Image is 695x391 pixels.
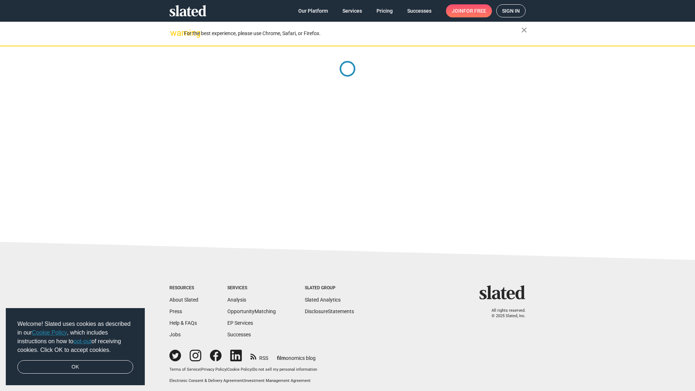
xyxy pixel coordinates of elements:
[305,285,354,291] div: Slated Group
[401,4,437,17] a: Successes
[277,355,286,361] span: film
[227,285,276,291] div: Services
[17,360,133,374] a: dismiss cookie message
[169,332,181,337] a: Jobs
[244,378,311,383] a: Investment Management Agreement
[201,367,226,372] a: Privacy Policy
[200,367,201,372] span: |
[243,378,244,383] span: |
[337,4,368,17] a: Services
[292,4,334,17] a: Our Platform
[227,320,253,326] a: EP Services
[169,285,198,291] div: Resources
[502,5,520,17] span: Sign in
[407,4,431,17] span: Successes
[298,4,328,17] span: Our Platform
[305,297,341,303] a: Slated Analytics
[252,367,253,372] span: |
[253,367,317,373] button: Do not sell my personal information
[452,4,486,17] span: Join
[227,297,246,303] a: Analysis
[169,308,182,314] a: Press
[226,367,227,372] span: |
[73,338,92,344] a: opt-out
[496,4,526,17] a: Sign in
[169,297,198,303] a: About Slated
[520,26,528,34] mat-icon: close
[169,367,200,372] a: Terms of Service
[17,320,133,354] span: Welcome! Slated uses cookies as described in our , which includes instructions on how to of recei...
[169,378,243,383] a: Electronic Consent & Delivery Agreement
[446,4,492,17] a: Joinfor free
[184,29,521,38] div: For the best experience, please use Chrome, Safari, or Firefox.
[484,308,526,319] p: All rights reserved. © 2025 Slated, Inc.
[32,329,67,336] a: Cookie Policy
[342,4,362,17] span: Services
[169,320,197,326] a: Help & FAQs
[170,29,179,37] mat-icon: warning
[305,308,354,314] a: DisclosureStatements
[250,350,268,362] a: RSS
[371,4,399,17] a: Pricing
[6,308,145,386] div: cookieconsent
[227,367,252,372] a: Cookie Policy
[376,4,393,17] span: Pricing
[227,308,276,314] a: OpportunityMatching
[227,332,251,337] a: Successes
[463,4,486,17] span: for free
[277,349,316,362] a: filmonomics blog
